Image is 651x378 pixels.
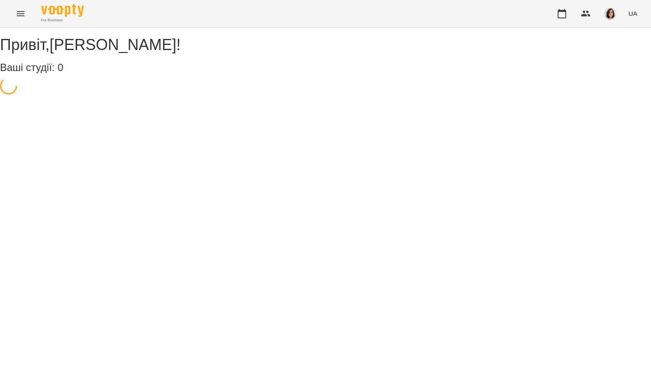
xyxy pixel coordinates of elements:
[41,18,84,23] span: For Business
[41,4,84,17] img: Voopty Logo
[628,9,637,18] span: UA
[57,62,63,73] span: 0
[625,6,641,21] button: UA
[604,8,616,20] img: 131747306c681abe6e6e4adf7982eed8.png
[10,3,31,24] button: Menu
